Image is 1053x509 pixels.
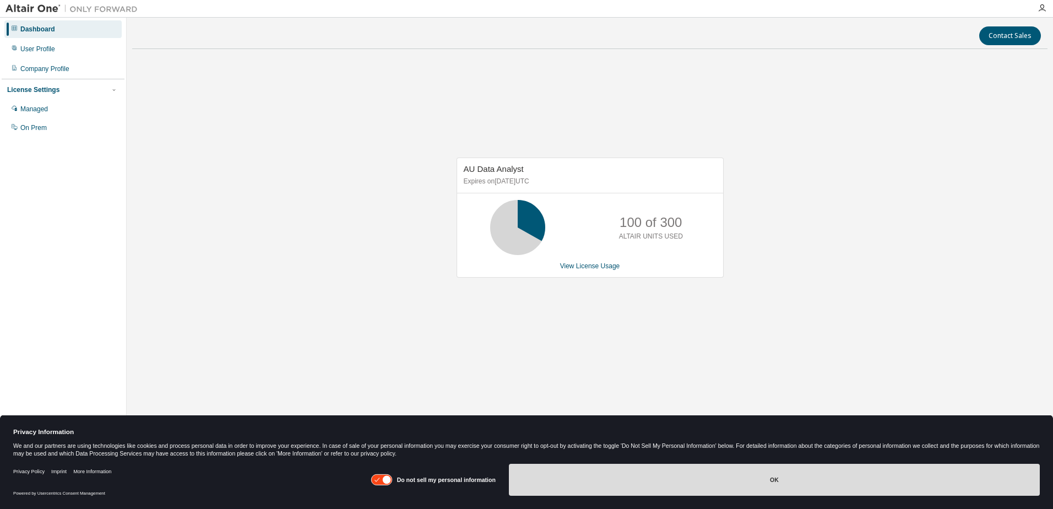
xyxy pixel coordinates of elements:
p: ALTAIR UNITS USED [619,232,683,241]
div: User Profile [20,45,55,53]
div: License Settings [7,85,59,94]
div: Managed [20,105,48,113]
div: Dashboard [20,25,55,34]
p: 100 of 300 [620,213,682,232]
a: View License Usage [560,262,620,270]
img: Altair One [6,3,143,14]
span: AU Data Analyst [464,164,524,174]
div: On Prem [20,123,47,132]
button: Contact Sales [979,26,1041,45]
p: Expires on [DATE] UTC [464,177,714,186]
div: Company Profile [20,64,69,73]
